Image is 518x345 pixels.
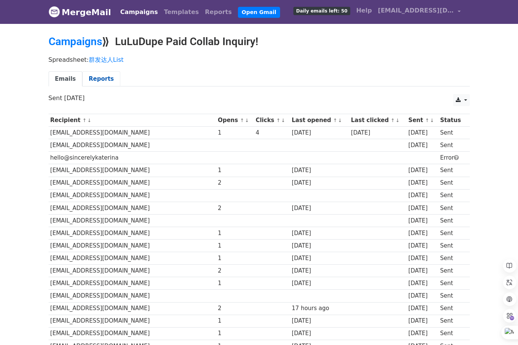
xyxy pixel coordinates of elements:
[49,94,470,102] p: Sent [DATE]
[49,6,60,17] img: MergeMail logo
[408,279,436,288] div: [DATE]
[292,179,347,187] div: [DATE]
[438,302,466,315] td: Sent
[438,227,466,239] td: Sent
[408,166,436,175] div: [DATE]
[292,229,347,238] div: [DATE]
[408,204,436,213] div: [DATE]
[438,177,466,189] td: Sent
[49,202,216,214] td: [EMAIL_ADDRESS][DOMAIN_NAME]
[292,241,347,250] div: [DATE]
[292,204,347,213] div: [DATE]
[408,241,436,250] div: [DATE]
[49,4,111,20] a: MergeMail
[49,35,470,48] h2: ⟫ LuLuDupe Paid Collab Inquiry!
[218,317,252,325] div: 1
[408,317,436,325] div: [DATE]
[218,166,252,175] div: 1
[218,304,252,313] div: 2
[438,290,466,302] td: Sent
[281,118,285,123] a: ↓
[338,118,342,123] a: ↓
[240,118,244,123] a: ↑
[438,265,466,277] td: Sent
[216,114,254,127] th: Opens
[438,114,466,127] th: Status
[438,252,466,265] td: Sent
[218,241,252,250] div: 1
[438,164,466,177] td: Sent
[292,267,347,275] div: [DATE]
[49,127,216,139] td: [EMAIL_ADDRESS][DOMAIN_NAME]
[49,177,216,189] td: [EMAIL_ADDRESS][DOMAIN_NAME]
[353,3,375,18] a: Help
[218,254,252,263] div: 1
[438,327,466,340] td: Sent
[395,118,400,123] a: ↓
[408,179,436,187] div: [DATE]
[408,304,436,313] div: [DATE]
[292,254,347,263] div: [DATE]
[408,254,436,263] div: [DATE]
[438,127,466,139] td: Sent
[408,191,436,200] div: [DATE]
[49,152,216,164] td: hello@sincerelykaterina
[292,129,347,137] div: [DATE]
[408,229,436,238] div: [DATE]
[218,279,252,288] div: 1
[245,118,249,123] a: ↓
[438,277,466,290] td: Sent
[218,204,252,213] div: 2
[375,3,464,21] a: [EMAIL_ADDRESS][DOMAIN_NAME]
[292,329,347,338] div: [DATE]
[438,139,466,152] td: Sent
[238,7,280,18] a: Open Gmail
[408,141,436,150] div: [DATE]
[49,214,216,227] td: [EMAIL_ADDRESS][DOMAIN_NAME]
[49,252,216,265] td: [EMAIL_ADDRESS][DOMAIN_NAME]
[117,5,161,20] a: Campaigns
[82,71,120,87] a: Reports
[438,240,466,252] td: Sent
[438,189,466,202] td: Sent
[49,315,216,327] td: [EMAIL_ADDRESS][DOMAIN_NAME]
[438,214,466,227] td: Sent
[408,329,436,338] div: [DATE]
[408,129,436,137] div: [DATE]
[49,302,216,315] td: [EMAIL_ADDRESS][DOMAIN_NAME]
[49,240,216,252] td: [EMAIL_ADDRESS][DOMAIN_NAME]
[406,114,438,127] th: Sent
[292,279,347,288] div: [DATE]
[161,5,202,20] a: Templates
[256,129,288,137] div: 4
[438,202,466,214] td: Sent
[391,118,395,123] a: ↑
[351,129,405,137] div: [DATE]
[218,267,252,275] div: 2
[49,290,216,302] td: [EMAIL_ADDRESS][DOMAIN_NAME]
[218,329,252,338] div: 1
[49,114,216,127] th: Recipient
[49,277,216,290] td: [EMAIL_ADDRESS][DOMAIN_NAME]
[292,304,347,313] div: 17 hours ago
[408,216,436,225] div: [DATE]
[292,166,347,175] div: [DATE]
[49,164,216,177] td: [EMAIL_ADDRESS][DOMAIN_NAME]
[49,189,216,202] td: [EMAIL_ADDRESS][DOMAIN_NAME]
[378,6,454,15] span: [EMAIL_ADDRESS][DOMAIN_NAME]
[218,179,252,187] div: 2
[49,139,216,152] td: [EMAIL_ADDRESS][DOMAIN_NAME]
[292,317,347,325] div: [DATE]
[408,267,436,275] div: [DATE]
[438,315,466,327] td: Sent
[408,292,436,300] div: [DATE]
[218,229,252,238] div: 1
[254,114,290,127] th: Clicks
[87,118,91,123] a: ↓
[425,118,429,123] a: ↑
[480,309,518,345] iframe: Chat Widget
[49,265,216,277] td: [EMAIL_ADDRESS][DOMAIN_NAME]
[202,5,235,20] a: Reports
[349,114,406,127] th: Last clicked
